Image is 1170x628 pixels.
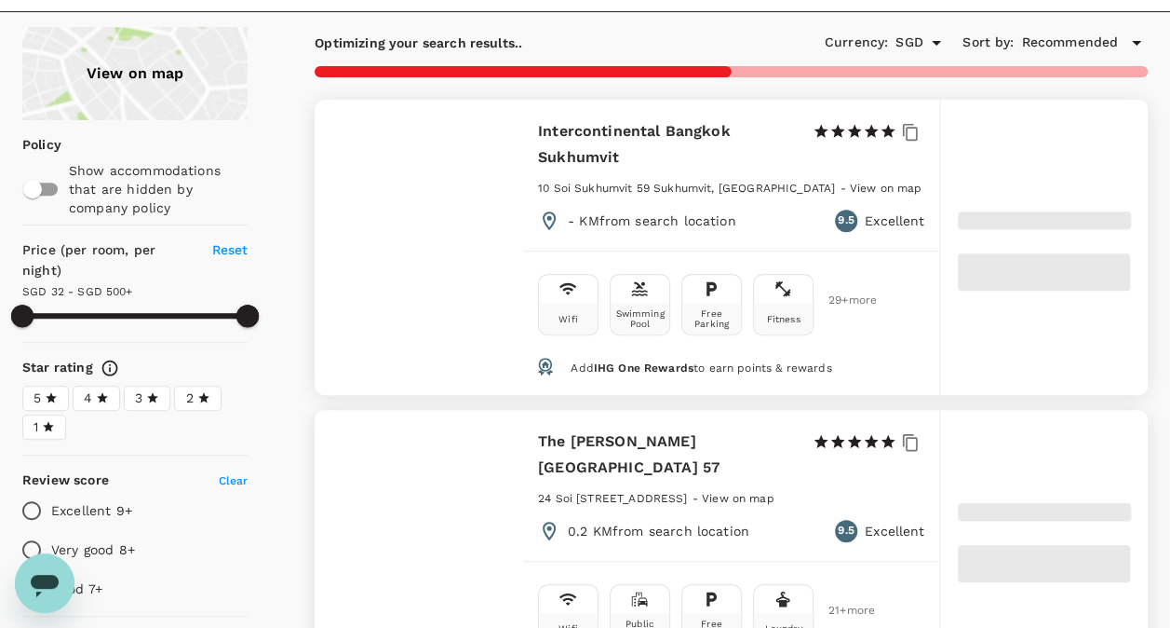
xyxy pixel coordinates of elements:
button: Open [923,30,949,56]
span: View on map [850,182,922,195]
span: 21 + more [828,605,856,617]
span: 24 Soi [STREET_ADDRESS] [538,492,687,505]
a: View on map [22,27,248,120]
span: Reset [212,242,249,257]
h6: Sort by : [962,33,1014,53]
p: - KM from search location [568,212,736,230]
span: - [840,182,849,195]
p: Optimizing your search results.. [315,34,522,52]
span: Recommended [1021,33,1118,53]
h6: Price (per room, per night) [22,240,192,281]
span: 9.5 [838,212,854,230]
p: 0.2 KM from search location [568,522,749,540]
div: Fitness [766,314,800,324]
p: Excellent [865,212,924,230]
span: IHG One Rewards [594,362,693,375]
p: Policy [22,135,34,154]
h6: Intercontinental Bangkok Sukhumvit [538,118,798,171]
span: 9.5 [838,522,854,540]
span: Clear [219,474,249,487]
span: - [693,492,702,505]
a: View on map [850,180,922,195]
svg: Star ratings are awarded to properties to represent the quality of services, facilities, and amen... [101,359,119,377]
p: Show accommodations that are hidden by company policy [69,161,248,217]
span: 1 [34,417,38,437]
a: View on map [702,490,774,505]
h6: Review score [22,471,109,491]
span: View on map [702,492,774,505]
div: Wifi [558,314,578,324]
div: Free Parking [686,308,737,329]
p: Excellent 9+ [51,501,132,520]
div: Swimming Pool [614,308,666,329]
span: Add to earn points & rewards [571,362,831,375]
span: 10 Soi Sukhumvit 59 Sukhumvit, [GEOGRAPHIC_DATA] [538,182,835,195]
span: SGD 32 - SGD 500+ [22,285,133,298]
p: Excellent [865,522,924,540]
p: Good 7+ [51,580,102,598]
h6: Star rating [22,358,93,378]
h6: The [PERSON_NAME][GEOGRAPHIC_DATA] 57 [538,429,798,481]
span: 2 [185,389,193,408]
span: 3 [135,389,142,408]
iframe: Button to launch messaging window [15,553,74,613]
span: 5 [34,389,41,408]
h6: Currency : [825,33,888,53]
span: 29 + more [828,294,856,307]
span: 4 [84,389,92,408]
p: Very good 8+ [51,540,135,559]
